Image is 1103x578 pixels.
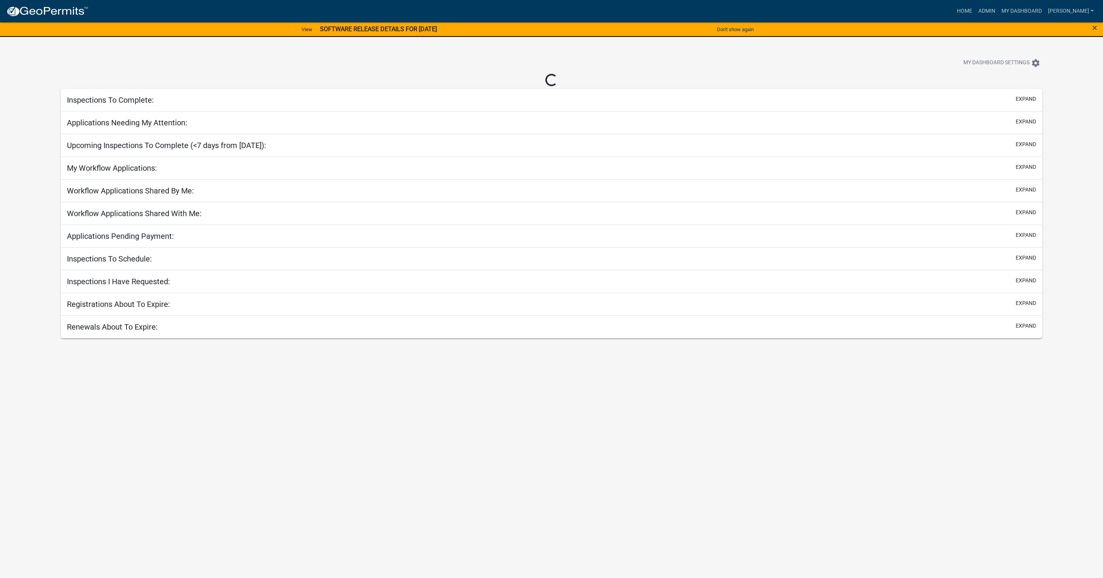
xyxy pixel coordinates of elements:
[1045,4,1097,18] a: [PERSON_NAME]
[67,209,202,218] h5: Workflow Applications Shared With Me:
[1016,208,1036,217] button: expand
[963,58,1030,68] span: My Dashboard Settings
[67,322,158,331] h5: Renewals About To Expire:
[1016,163,1036,171] button: expand
[957,55,1046,70] button: My Dashboard Settingssettings
[954,4,975,18] a: Home
[1016,299,1036,307] button: expand
[1092,23,1097,32] button: Close
[1016,95,1036,103] button: expand
[1016,277,1036,285] button: expand
[67,232,174,241] h5: Applications Pending Payment:
[67,277,170,286] h5: Inspections I Have Requested:
[1016,186,1036,194] button: expand
[67,163,157,173] h5: My Workflow Applications:
[67,95,154,105] h5: Inspections To Complete:
[1016,254,1036,262] button: expand
[320,25,437,33] strong: SOFTWARE RELEASE DETAILS FOR [DATE]
[1031,58,1040,68] i: settings
[67,118,187,127] h5: Applications Needing My Attention:
[975,4,998,18] a: Admin
[67,300,170,309] h5: Registrations About To Expire:
[1092,22,1097,33] span: ×
[298,23,315,36] a: View
[1016,231,1036,239] button: expand
[714,23,757,36] button: Don't show again
[67,254,152,263] h5: Inspections To Schedule:
[998,4,1045,18] a: My Dashboard
[1016,322,1036,330] button: expand
[1016,140,1036,148] button: expand
[67,186,194,195] h5: Workflow Applications Shared By Me:
[67,141,266,150] h5: Upcoming Inspections To Complete (<7 days from [DATE]):
[1016,118,1036,126] button: expand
